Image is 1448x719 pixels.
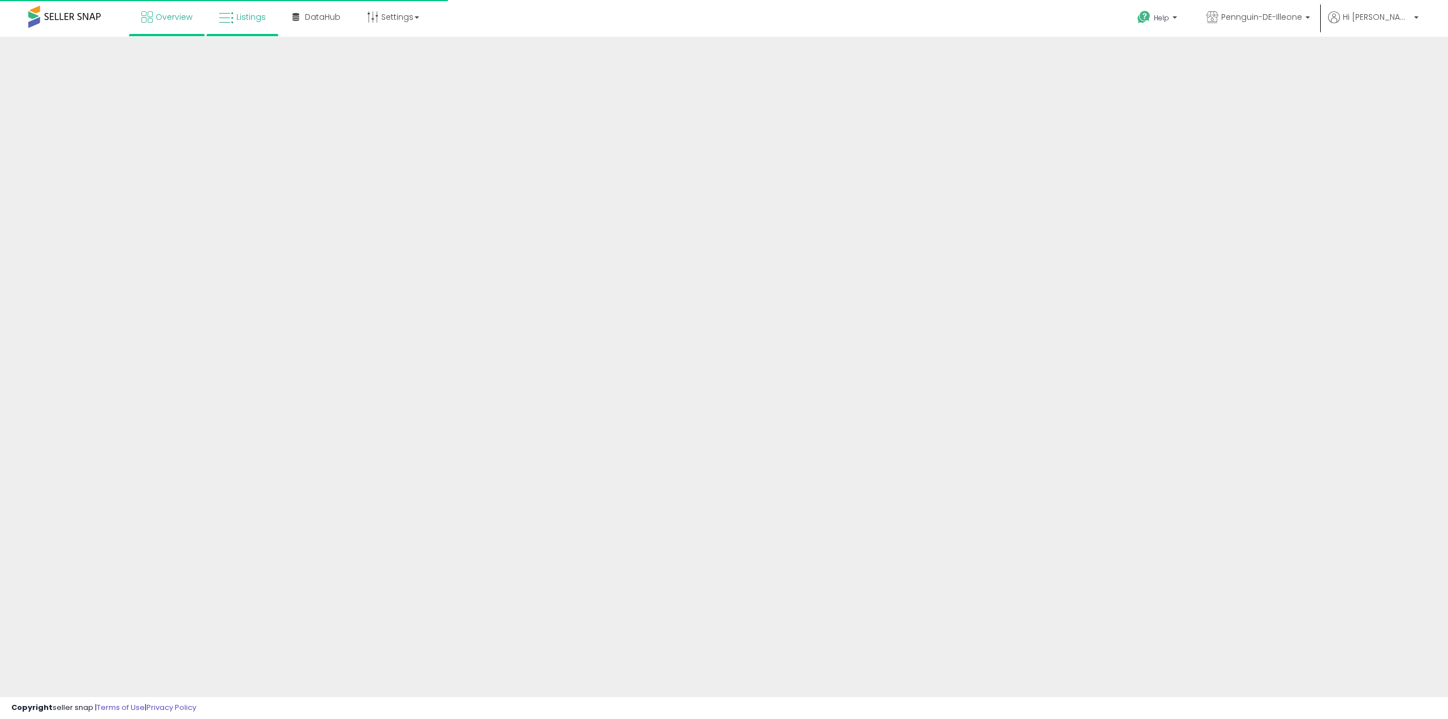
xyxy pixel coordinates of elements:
span: Listings [236,11,266,23]
span: Pennguin-DE-Illeone [1221,11,1302,23]
i: Get Help [1137,10,1151,24]
span: Overview [156,11,192,23]
span: DataHub [305,11,341,23]
a: Hi [PERSON_NAME] [1328,11,1419,37]
a: Help [1128,2,1188,37]
span: Help [1154,13,1169,23]
span: Hi [PERSON_NAME] [1343,11,1411,23]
